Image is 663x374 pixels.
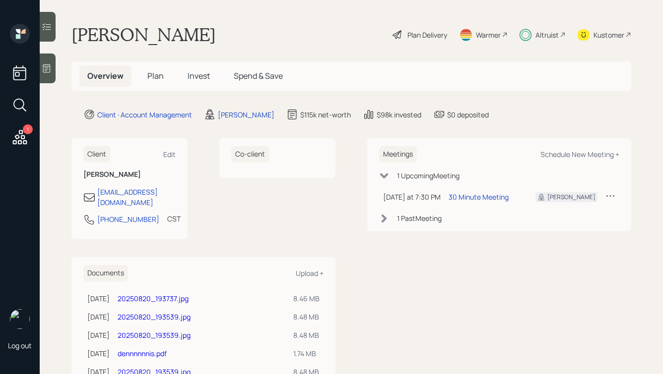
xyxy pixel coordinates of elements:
[300,109,351,120] div: $115k net-worth
[293,348,320,359] div: 1.74 MB
[188,70,210,81] span: Invest
[594,30,624,40] div: Kustomer
[231,146,269,162] h6: Co-client
[293,312,320,322] div: 8.48 MB
[97,109,192,120] div: Client · Account Management
[118,312,191,321] a: 20250820_193539.jpg
[234,70,283,81] span: Spend & Save
[383,192,441,202] div: [DATE] at 7:30 PM
[476,30,501,40] div: Warmer
[23,124,33,134] div: 1
[547,193,596,202] div: [PERSON_NAME]
[293,330,320,340] div: 8.48 MB
[407,30,447,40] div: Plan Delivery
[97,214,159,224] div: [PHONE_NUMBER]
[379,146,417,162] h6: Meetings
[97,187,176,208] div: [EMAIL_ADDRESS][DOMAIN_NAME]
[87,70,124,81] span: Overview
[83,146,110,162] h6: Client
[118,294,189,303] a: 20250820_193737.jpg
[8,341,32,350] div: Log out
[147,70,164,81] span: Plan
[118,330,191,340] a: 20250820_193539.jpg
[293,293,320,304] div: 8.46 MB
[449,192,509,202] div: 30 Minute Meeting
[397,170,460,181] div: 1 Upcoming Meeting
[397,213,442,223] div: 1 Past Meeting
[83,265,128,281] h6: Documents
[163,150,176,159] div: Edit
[540,150,619,159] div: Schedule New Meeting +
[447,109,489,120] div: $0 deposited
[218,109,274,120] div: [PERSON_NAME]
[87,312,110,322] div: [DATE]
[87,348,110,359] div: [DATE]
[296,268,324,278] div: Upload +
[535,30,559,40] div: Altruist
[118,349,167,358] a: dennnnnnis.pdf
[167,214,181,224] div: CST
[87,330,110,340] div: [DATE]
[10,309,30,329] img: hunter_neumayer.jpg
[377,109,421,120] div: $98k invested
[71,24,216,46] h1: [PERSON_NAME]
[87,293,110,304] div: [DATE]
[83,170,176,179] h6: [PERSON_NAME]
